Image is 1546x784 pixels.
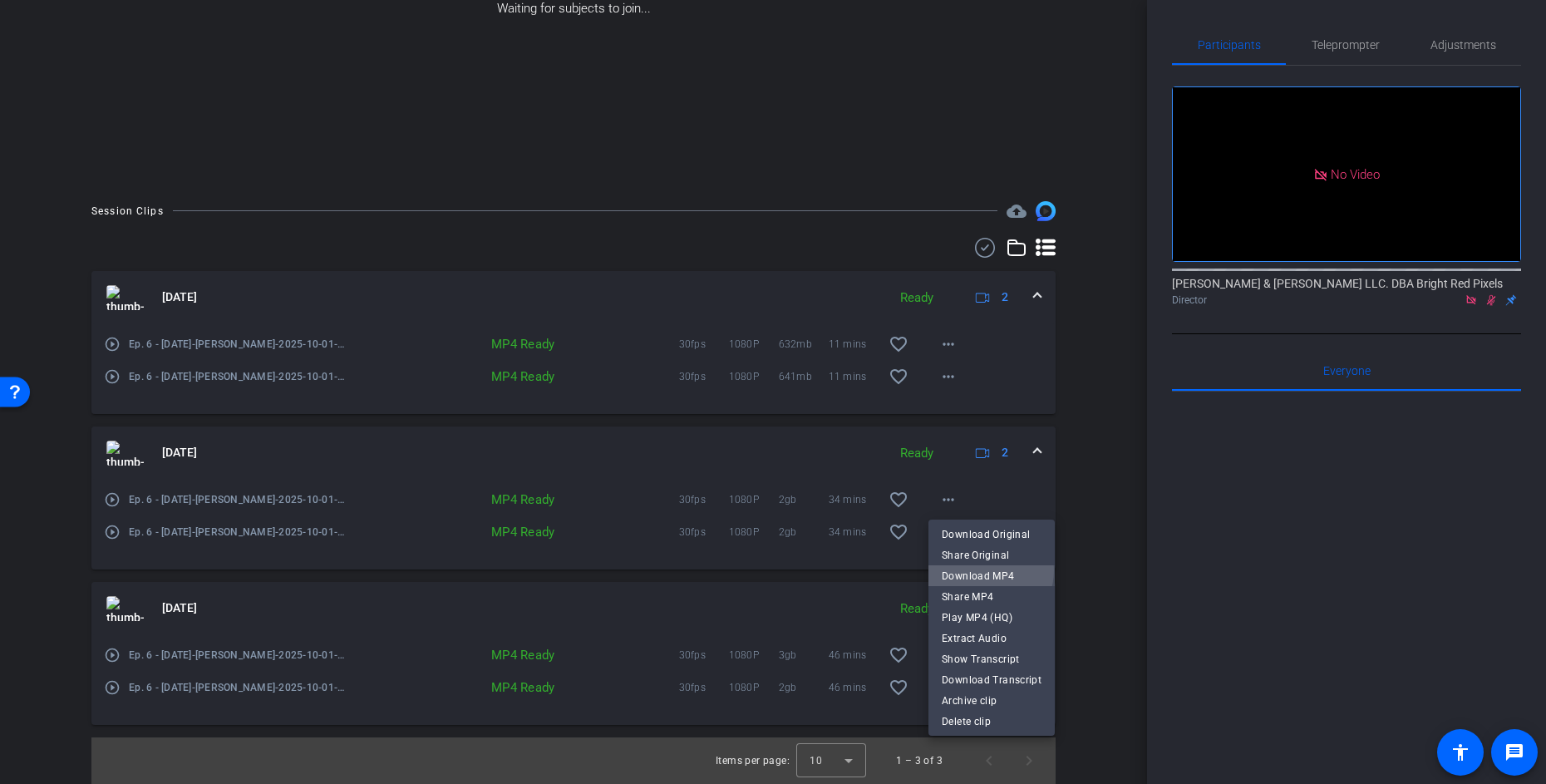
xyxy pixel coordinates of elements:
span: Archive clip [942,691,1041,711]
span: Play MP4 (HQ) [942,608,1041,628]
span: Download Original [942,525,1041,545]
span: Share MP4 [942,587,1041,607]
span: Download Transcript [942,670,1041,690]
span: Delete clip [942,712,1041,732]
span: Extract Audio [942,629,1041,648]
span: Download MP4 [942,566,1041,586]
span: Share Original [942,545,1041,565]
span: Show Transcript [942,649,1041,669]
